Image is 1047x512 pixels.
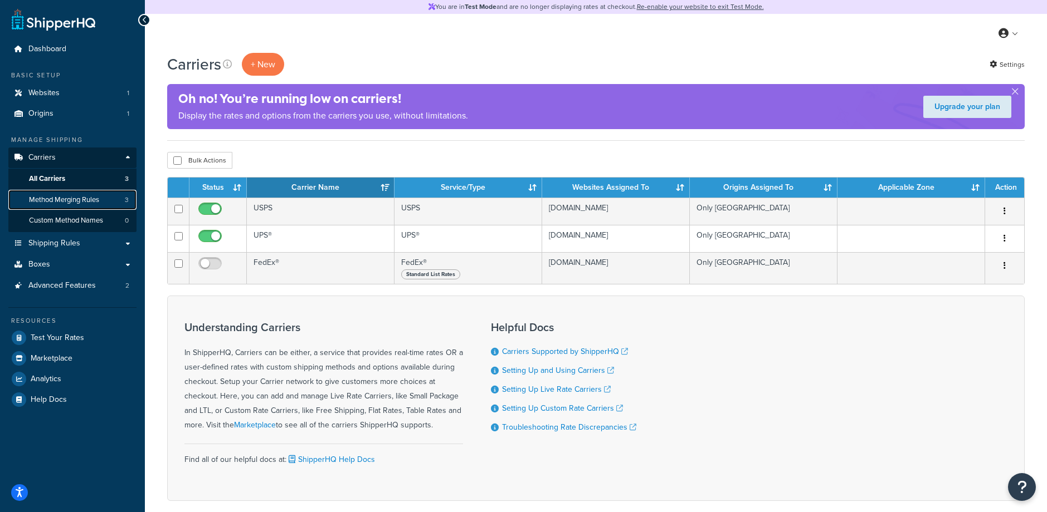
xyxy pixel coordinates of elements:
th: Applicable Zone: activate to sort column ascending [837,178,985,198]
td: Only [GEOGRAPHIC_DATA] [690,225,837,252]
span: Shipping Rules [28,239,80,248]
a: Marketplace [8,348,137,368]
span: Analytics [31,375,61,384]
td: FedEx® [247,252,395,284]
td: Only [GEOGRAPHIC_DATA] [690,252,837,284]
li: Method Merging Rules [8,190,137,210]
span: Origins [28,109,53,119]
span: All Carriers [29,174,65,184]
th: Action [985,178,1024,198]
div: Basic Setup [8,71,137,80]
a: Setting Up Custom Rate Carriers [502,402,623,414]
div: Resources [8,316,137,326]
a: Carriers [8,147,137,168]
a: Shipping Rules [8,233,137,254]
td: UPS® [395,225,542,252]
li: Custom Method Names [8,210,137,231]
li: Advanced Features [8,275,137,296]
strong: Test Mode [465,2,496,12]
span: Carriers [28,153,56,163]
h1: Carriers [167,53,221,75]
a: Upgrade your plan [923,96,1011,118]
a: Origins 1 [8,104,137,124]
button: + New [242,53,284,76]
a: Test Your Rates [8,328,137,348]
td: UPS® [247,225,395,252]
span: Method Merging Rules [29,195,99,205]
div: Manage Shipping [8,135,137,145]
a: Setting Up and Using Carriers [502,365,614,376]
span: Boxes [28,260,50,269]
a: Analytics [8,369,137,389]
a: Custom Method Names 0 [8,210,137,231]
th: Websites Assigned To: activate to sort column ascending [542,178,690,198]
span: Websites [28,88,60,98]
a: All Carriers 3 [8,169,137,189]
a: Boxes [8,254,137,275]
a: Help Docs [8,390,137,410]
li: All Carriers [8,169,137,189]
a: Method Merging Rules 3 [8,190,137,210]
td: Only [GEOGRAPHIC_DATA] [690,198,837,225]
span: Marketplace [31,354,72,363]
span: 1 [127,88,129,98]
span: Help Docs [31,395,67,405]
a: Setting Up Live Rate Carriers [502,383,611,395]
th: Status: activate to sort column ascending [189,178,247,198]
span: 1 [127,109,129,119]
a: Advanced Features 2 [8,275,137,296]
th: Origins Assigned To: activate to sort column ascending [690,178,837,198]
th: Service/Type: activate to sort column ascending [395,178,542,198]
a: Settings [990,57,1025,72]
button: Bulk Actions [167,152,232,169]
th: Carrier Name: activate to sort column ascending [247,178,395,198]
span: Standard List Rates [401,269,460,279]
a: Websites 1 [8,83,137,104]
h3: Understanding Carriers [184,321,463,333]
span: Dashboard [28,45,66,54]
span: Test Your Rates [31,333,84,343]
span: 3 [125,174,129,184]
h3: Helpful Docs [491,321,636,333]
li: Websites [8,83,137,104]
button: Open Resource Center [1008,473,1036,501]
li: Origins [8,104,137,124]
span: Custom Method Names [29,216,103,225]
span: 3 [125,195,129,205]
p: Display the rates and options from the carriers you use, without limitations. [178,108,468,124]
a: ShipperHQ Help Docs [286,454,375,465]
td: FedEx® [395,252,542,284]
span: Advanced Features [28,281,96,291]
h4: Oh no! You’re running low on carriers! [178,90,468,108]
td: USPS [395,198,542,225]
div: Find all of our helpful docs at: [184,444,463,467]
td: USPS [247,198,395,225]
span: 2 [125,281,129,291]
a: Troubleshooting Rate Discrepancies [502,421,636,433]
a: Marketplace [234,419,276,431]
td: [DOMAIN_NAME] [542,252,690,284]
td: [DOMAIN_NAME] [542,225,690,252]
a: Carriers Supported by ShipperHQ [502,346,628,357]
a: Re-enable your website to exit Test Mode. [637,2,764,12]
td: [DOMAIN_NAME] [542,198,690,225]
a: ShipperHQ Home [12,8,95,31]
a: Dashboard [8,39,137,60]
li: Carriers [8,147,137,232]
div: In ShipperHQ, Carriers can be either, a service that provides real-time rates OR a user-defined r... [184,321,463,432]
span: 0 [125,216,129,225]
